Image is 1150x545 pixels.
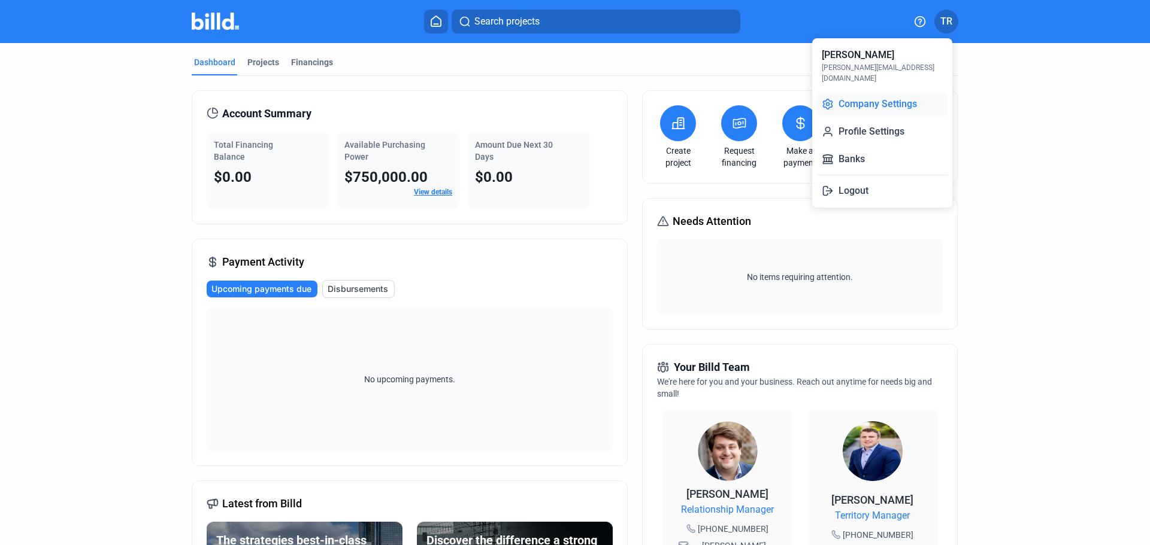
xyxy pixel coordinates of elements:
[822,48,894,62] div: [PERSON_NAME]
[817,92,948,116] button: Company Settings
[817,179,948,203] button: Logout
[822,62,943,84] div: [PERSON_NAME][EMAIL_ADDRESS][DOMAIN_NAME]
[817,120,948,144] button: Profile Settings
[817,147,948,171] button: Banks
